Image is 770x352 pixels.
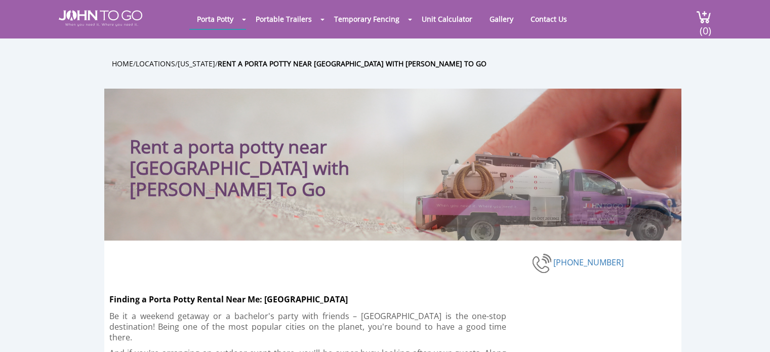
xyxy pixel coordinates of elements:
[109,311,507,343] p: Be it a weekend getaway or a bachelor's party with friends – [GEOGRAPHIC_DATA] is the one-stop de...
[112,58,689,69] ul: / / /
[414,9,480,29] a: Unit Calculator
[482,9,521,29] a: Gallery
[532,252,553,275] img: phone-number
[178,59,215,68] a: [US_STATE]
[403,146,676,241] img: Truck
[523,9,575,29] a: Contact Us
[130,109,456,200] h1: Rent a porta potty near [GEOGRAPHIC_DATA] with [PERSON_NAME] To Go
[59,10,142,26] img: JOHN to go
[327,9,407,29] a: Temporary Fencing
[696,10,711,24] img: cart a
[553,256,624,267] a: [PHONE_NUMBER]
[136,59,175,68] a: Locations
[112,59,133,68] a: Home
[109,288,532,306] h2: Finding a Porta Potty Rental Near Me: [GEOGRAPHIC_DATA]
[248,9,319,29] a: Portable Trailers
[699,16,711,37] span: (0)
[218,59,487,68] a: Rent a porta potty near [GEOGRAPHIC_DATA] with [PERSON_NAME] To Go
[189,9,241,29] a: Porta Potty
